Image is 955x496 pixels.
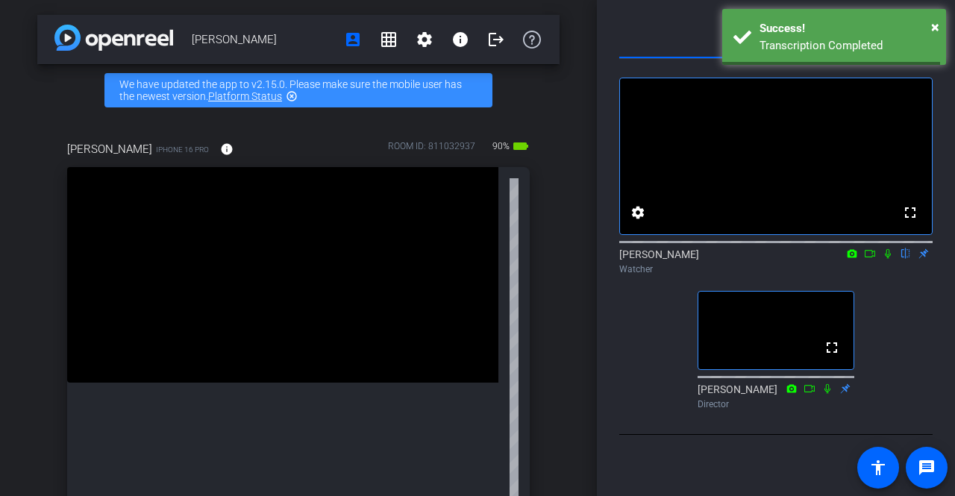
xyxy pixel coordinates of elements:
div: ROOM ID: 811032937 [388,139,475,161]
mat-icon: settings [416,31,433,48]
mat-icon: info [220,142,234,156]
mat-icon: grid_on [380,31,398,48]
mat-icon: logout [487,31,505,48]
div: [PERSON_NAME] [619,247,933,276]
button: Close [931,16,939,38]
span: 90% [490,134,512,158]
img: app-logo [54,25,173,51]
mat-icon: message [918,459,936,477]
div: Director [698,398,854,411]
div: Watcher [619,263,933,276]
span: [PERSON_NAME] [67,141,152,157]
mat-icon: fullscreen [901,204,919,222]
span: [PERSON_NAME] [192,25,335,54]
div: Transcription Completed [760,37,935,54]
mat-icon: accessibility [869,459,887,477]
span: × [931,18,939,36]
mat-icon: highlight_off [286,90,298,102]
div: Success! [760,20,935,37]
mat-icon: battery_std [512,137,530,155]
div: [PERSON_NAME] [698,382,854,411]
a: Platform Status [208,90,282,102]
mat-icon: flip [897,246,915,260]
mat-icon: settings [629,204,647,222]
mat-icon: fullscreen [823,339,841,357]
div: We have updated the app to v2.15.0. Please make sure the mobile user has the newest version. [104,73,492,107]
mat-icon: info [451,31,469,48]
span: iPhone 16 Pro [156,144,209,155]
mat-icon: account_box [344,31,362,48]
